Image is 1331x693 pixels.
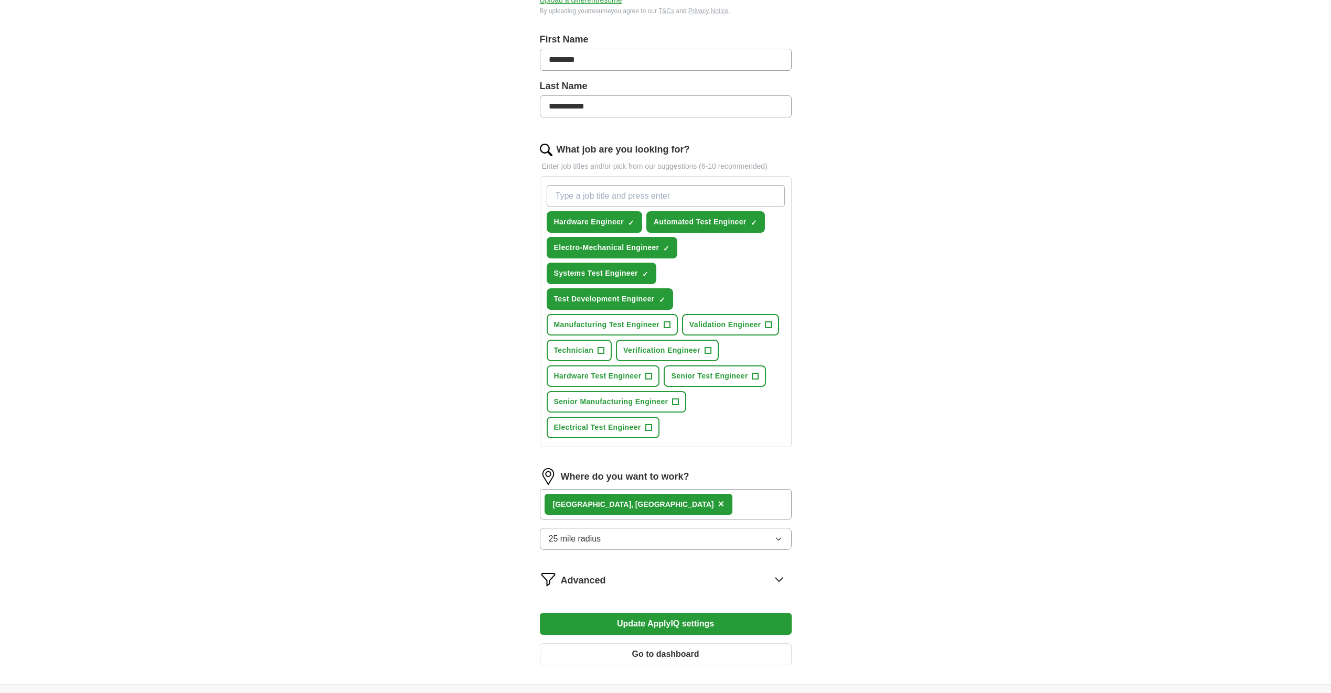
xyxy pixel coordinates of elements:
span: Validation Engineer [689,319,761,330]
span: ✓ [659,296,665,304]
a: T&Cs [658,7,674,15]
span: Automated Test Engineer [654,216,747,228]
a: Privacy Notice [688,7,729,15]
button: Systems Test Engineer✓ [547,263,656,284]
span: ✓ [751,219,757,227]
label: First Name [540,33,792,47]
label: Where do you want to work? [561,470,689,484]
div: [GEOGRAPHIC_DATA], [GEOGRAPHIC_DATA] [553,499,714,510]
button: Validation Engineer [682,314,780,335]
span: Senior Test Engineer [671,371,748,382]
span: Advanced [561,573,606,588]
button: Update ApplyIQ settings [540,613,792,635]
label: What job are you looking for? [557,143,690,157]
button: Go to dashboard [540,643,792,665]
button: Hardware Engineer✓ [547,211,643,233]
span: Hardware Test Engineer [554,371,642,382]
p: Enter job titles and/or pick from our suggestions (6-10 recommended) [540,161,792,172]
span: Electro-Mechanical Engineer [554,242,659,253]
button: Test Development Engineer✓ [547,288,673,310]
button: 25 mile radius [540,528,792,550]
span: Electrical Test Engineer [554,422,641,433]
span: Manufacturing Test Engineer [554,319,659,330]
button: Electrical Test Engineer [547,417,659,438]
input: Type a job title and press enter [547,185,785,207]
span: 25 mile radius [549,533,601,545]
img: location.png [540,468,557,485]
img: search.png [540,144,552,156]
span: Verification Engineer [623,345,700,356]
button: Automated Test Engineer✓ [646,211,765,233]
span: Hardware Engineer [554,216,624,228]
button: Verification Engineer [616,340,719,361]
button: Senior Manufacturing Engineer [547,391,687,413]
label: Last Name [540,79,792,93]
span: × [718,498,724,510]
button: Senior Test Engineer [664,365,766,387]
button: Technician [547,340,612,361]
button: × [718,496,724,512]
button: Manufacturing Test Engineer [547,314,678,335]
span: Systems Test Engineer [554,268,638,279]
span: ✓ [642,270,648,278]
span: ✓ [663,244,669,253]
span: Test Development Engineer [554,294,655,305]
div: By uploading your resume you agree to our and . [540,6,792,16]
img: filter [540,571,557,588]
span: Senior Manufacturing Engineer [554,396,668,407]
button: Electro-Mechanical Engineer✓ [547,237,678,258]
span: ✓ [628,219,634,227]
span: Technician [554,345,594,356]
button: Hardware Test Engineer [547,365,660,387]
